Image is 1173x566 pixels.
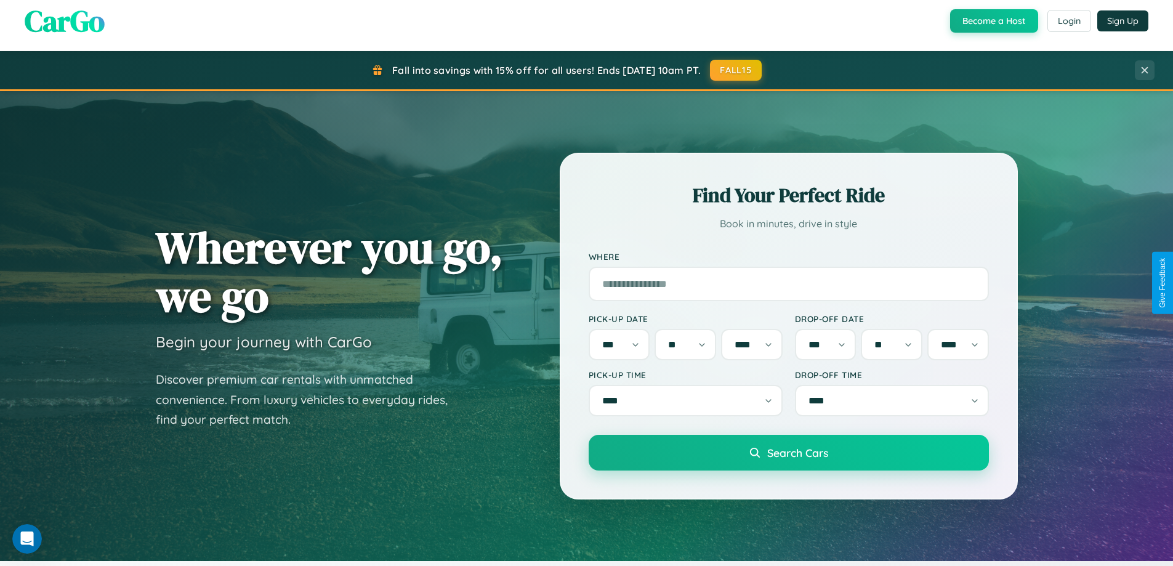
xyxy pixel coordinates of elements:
span: Fall into savings with 15% off for all users! Ends [DATE] 10am PT. [392,64,701,76]
span: Search Cars [767,446,828,459]
button: Search Cars [589,435,989,471]
label: Pick-up Date [589,313,783,324]
button: FALL15 [710,60,762,81]
p: Discover premium car rentals with unmatched convenience. From luxury vehicles to everyday rides, ... [156,370,464,430]
button: Become a Host [950,9,1038,33]
button: Sign Up [1097,10,1148,31]
button: Login [1047,10,1091,32]
div: Give Feedback [1158,258,1167,308]
label: Where [589,251,989,262]
h1: Wherever you go, we go [156,223,503,320]
span: CarGo [25,1,105,41]
label: Drop-off Date [795,313,989,324]
h2: Find Your Perfect Ride [589,182,989,209]
label: Pick-up Time [589,370,783,380]
h3: Begin your journey with CarGo [156,333,372,351]
label: Drop-off Time [795,370,989,380]
p: Book in minutes, drive in style [589,215,989,233]
iframe: Intercom live chat [12,524,42,554]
